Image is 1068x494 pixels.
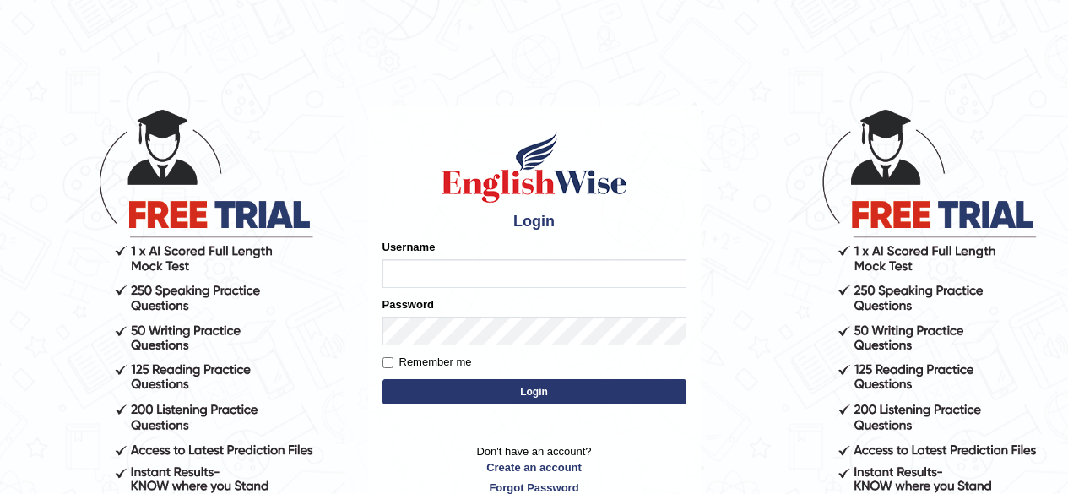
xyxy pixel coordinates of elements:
a: Create an account [382,459,686,475]
label: Password [382,296,434,312]
img: Logo of English Wise sign in for intelligent practice with AI [438,129,631,205]
label: Username [382,239,436,255]
h4: Login [382,214,686,231]
input: Remember me [382,357,393,368]
button: Login [382,379,686,404]
label: Remember me [382,354,472,371]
